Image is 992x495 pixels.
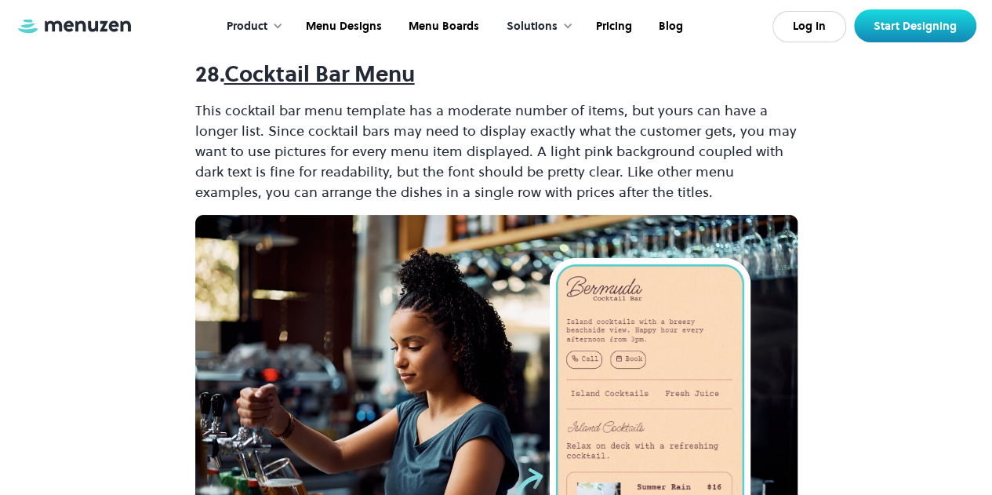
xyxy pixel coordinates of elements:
[224,59,415,89] a: Cocktail Bar Menu
[394,2,491,51] a: Menu Boards
[291,2,394,51] a: Menu Designs
[507,18,558,35] div: Solutions
[772,11,846,42] a: Log In
[211,2,291,51] div: Product
[195,100,798,202] p: This cocktail bar menu template has a moderate number of items, but yours can have a longer list....
[854,9,976,42] a: Start Designing
[227,18,267,35] div: Product
[491,2,581,51] div: Solutions
[195,59,224,89] strong: 28.
[644,2,695,51] a: Blog
[581,2,644,51] a: Pricing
